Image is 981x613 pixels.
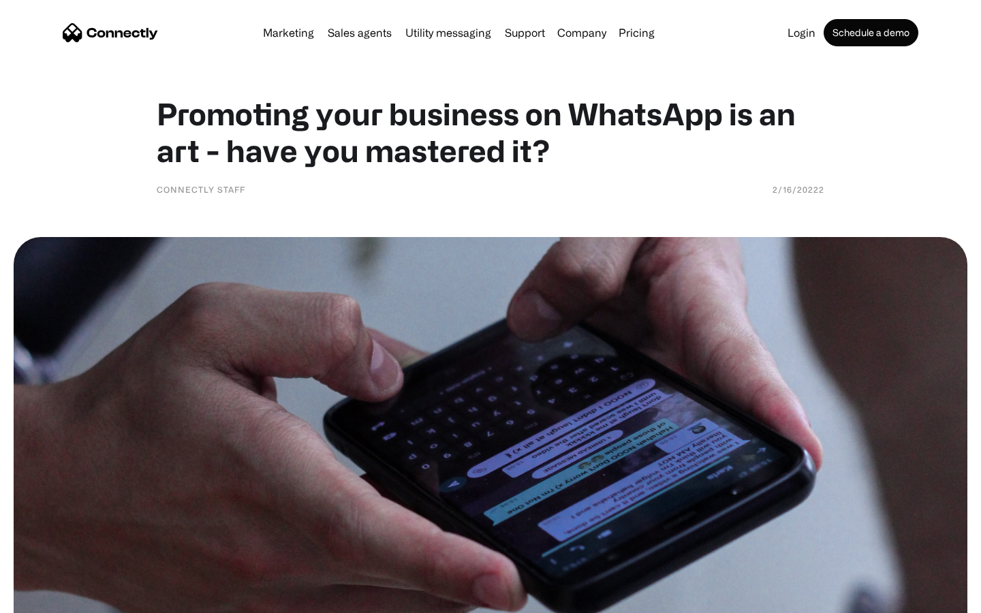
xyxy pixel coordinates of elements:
a: Marketing [258,27,320,38]
a: Sales agents [322,27,397,38]
div: Company [557,23,606,42]
div: Connectly Staff [157,183,245,196]
aside: Language selected: English [14,589,82,608]
a: Utility messaging [400,27,497,38]
h1: Promoting your business on WhatsApp is an art - have you mastered it? [157,95,824,169]
a: Login [782,27,821,38]
div: 2/16/20222 [773,183,824,196]
a: Support [499,27,550,38]
a: Schedule a demo [824,19,918,46]
a: Pricing [613,27,660,38]
ul: Language list [27,589,82,608]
